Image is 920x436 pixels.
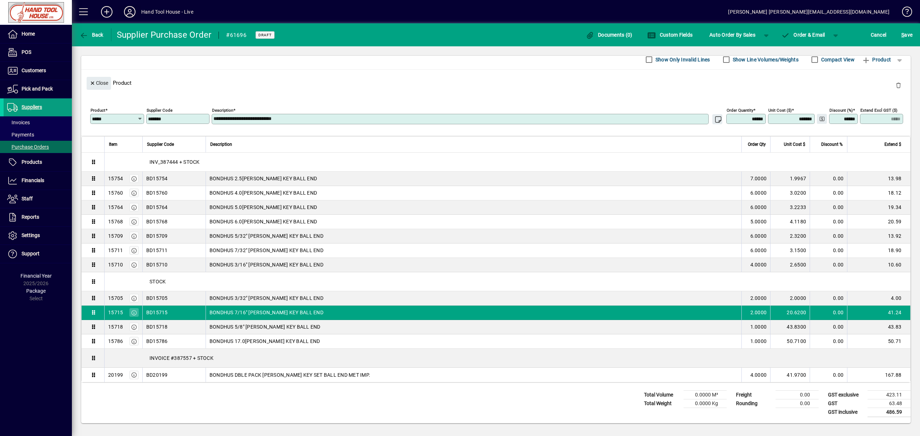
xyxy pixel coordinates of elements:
[770,306,810,320] td: 20.6200
[741,306,770,320] td: 2.0000
[108,189,123,196] div: 15760
[212,107,233,112] mat-label: Description
[258,33,272,37] span: Draft
[210,371,370,379] span: BONDHUS DBLE PACK [PERSON_NAME] KEY SET BALL END MET IMP.
[645,28,694,41] button: Custom Fields
[118,5,141,18] button: Profile
[776,390,819,399] td: 0.00
[741,368,770,382] td: 4.0000
[210,294,323,302] span: BONDHUS 3/32" [PERSON_NAME] KEY BALL END
[81,70,911,96] div: Product
[4,153,72,171] a: Products
[741,186,770,200] td: 6.0000
[871,29,887,41] span: Cancel
[210,309,323,316] span: BONDHUS 7/16" [PERSON_NAME] KEY BALL END
[22,159,42,165] span: Products
[640,399,684,408] td: Total Weight
[778,28,829,41] button: Order & Email
[7,144,49,150] span: Purchase Orders
[105,153,910,171] div: INV_387444 + STOCK
[901,29,912,41] span: ave
[810,243,847,258] td: 0.00
[770,291,810,306] td: 2.0000
[142,291,206,306] td: BD15705
[22,104,42,110] span: Suppliers
[95,5,118,18] button: Add
[79,32,103,38] span: Back
[226,29,247,41] div: #61696
[810,200,847,215] td: 0.00
[4,227,72,245] a: Settings
[810,368,847,382] td: 0.00
[108,175,123,182] div: 15754
[85,79,113,86] app-page-header-button: Close
[810,172,847,186] td: 0.00
[897,1,911,25] a: Knowledge Base
[142,172,206,186] td: BD15754
[22,251,40,256] span: Support
[731,56,799,63] label: Show Line Volumes/Weights
[847,243,910,258] td: 18.90
[142,320,206,334] td: BD15718
[142,368,206,382] td: BD20199
[105,272,910,291] div: STOCK
[108,204,123,211] div: 15764
[776,399,819,408] td: 0.00
[4,141,72,153] a: Purchase Orders
[22,214,39,220] span: Reports
[748,140,766,148] span: Order Qty
[91,107,105,112] mat-label: Product
[7,120,30,125] span: Invoices
[770,334,810,349] td: 50.7100
[829,107,853,112] mat-label: Discount (%)
[869,28,888,41] button: Cancel
[210,261,323,268] span: BONDHUS 3/16" [PERSON_NAME] KEY BALL END
[770,215,810,229] td: 4.1180
[847,200,910,215] td: 19.34
[727,107,753,112] mat-label: Order Quantity
[147,107,172,112] mat-label: Supplier Code
[108,218,123,225] div: 15768
[890,77,907,94] button: Delete
[810,229,847,243] td: 0.00
[824,399,868,408] td: GST
[770,229,810,243] td: 2.3200
[768,107,792,112] mat-label: Unit Cost ($)
[4,172,72,190] a: Financials
[142,334,206,349] td: BD15786
[141,6,193,18] div: Hand Tool House - Live
[142,186,206,200] td: BD15760
[142,243,206,258] td: BD15711
[22,196,33,201] span: Staff
[741,258,770,272] td: 4.0000
[741,215,770,229] td: 5.0000
[741,229,770,243] td: 6.0000
[741,243,770,258] td: 6.0000
[784,140,805,148] span: Unit Cost $
[142,215,206,229] td: BD15768
[210,247,323,254] span: BONDHUS 7/32" [PERSON_NAME] KEY BALL END
[4,116,72,129] a: Invoices
[847,368,910,382] td: 167.88
[108,338,123,345] div: 15786
[7,132,34,138] span: Payments
[810,215,847,229] td: 0.00
[210,323,321,330] span: BONDHUS 5/8" [PERSON_NAME] KEY BALL END
[770,200,810,215] td: 3.2233
[142,200,206,215] td: BD15764
[781,32,825,38] span: Order & Email
[847,291,910,306] td: 4.00
[210,204,317,211] span: BONDHUS 5.0[PERSON_NAME] KEY BALL END
[20,273,52,279] span: Financial Year
[741,291,770,306] td: 2.0000
[732,399,776,408] td: Rounding
[847,258,910,272] td: 10.60
[142,306,206,320] td: BD15715
[108,371,123,379] div: 20199
[26,288,46,294] span: Package
[741,172,770,186] td: 7.0000
[586,32,632,38] span: Documents (0)
[821,140,843,148] span: Discount %
[862,54,891,65] span: Product
[22,68,46,73] span: Customers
